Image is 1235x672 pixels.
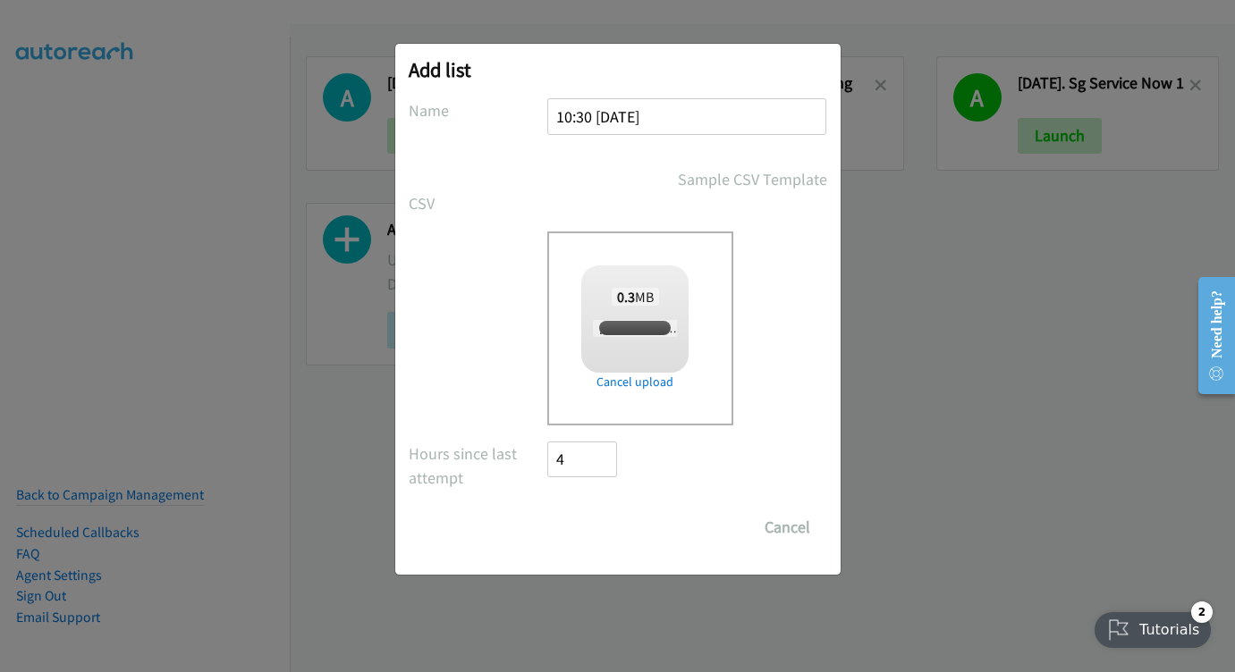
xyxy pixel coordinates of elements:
span: [DATE] - [GEOGRAPHIC_DATA] .csv [593,320,766,337]
iframe: Resource Center [1183,265,1235,407]
h2: Add list [409,57,827,82]
a: Cancel upload [581,373,689,391]
button: Cancel [748,509,827,545]
label: Name [409,98,548,122]
a: Sample CSV Template [678,167,827,191]
span: MB [612,288,660,306]
label: Hours since last attempt [409,441,548,490]
label: CSV [409,191,548,215]
strong: 0.3 [617,288,635,306]
iframe: Checklist [1084,594,1222,659]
